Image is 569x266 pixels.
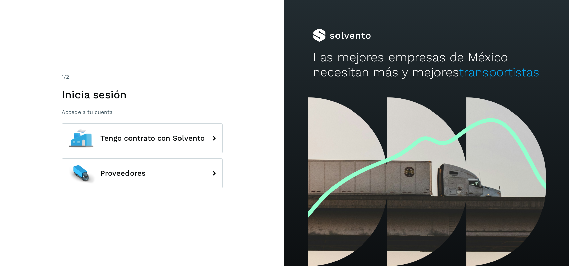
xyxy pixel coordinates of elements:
[313,50,540,80] h2: Las mejores empresas de México necesitan más y mejores
[62,109,223,115] p: Accede a tu cuenta
[62,158,223,188] button: Proveedores
[62,123,223,153] button: Tengo contrato con Solvento
[62,88,223,101] h1: Inicia sesión
[100,169,146,177] span: Proveedores
[100,134,205,142] span: Tengo contrato con Solvento
[459,65,539,79] span: transportistas
[62,74,64,80] span: 1
[62,73,223,81] div: /2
